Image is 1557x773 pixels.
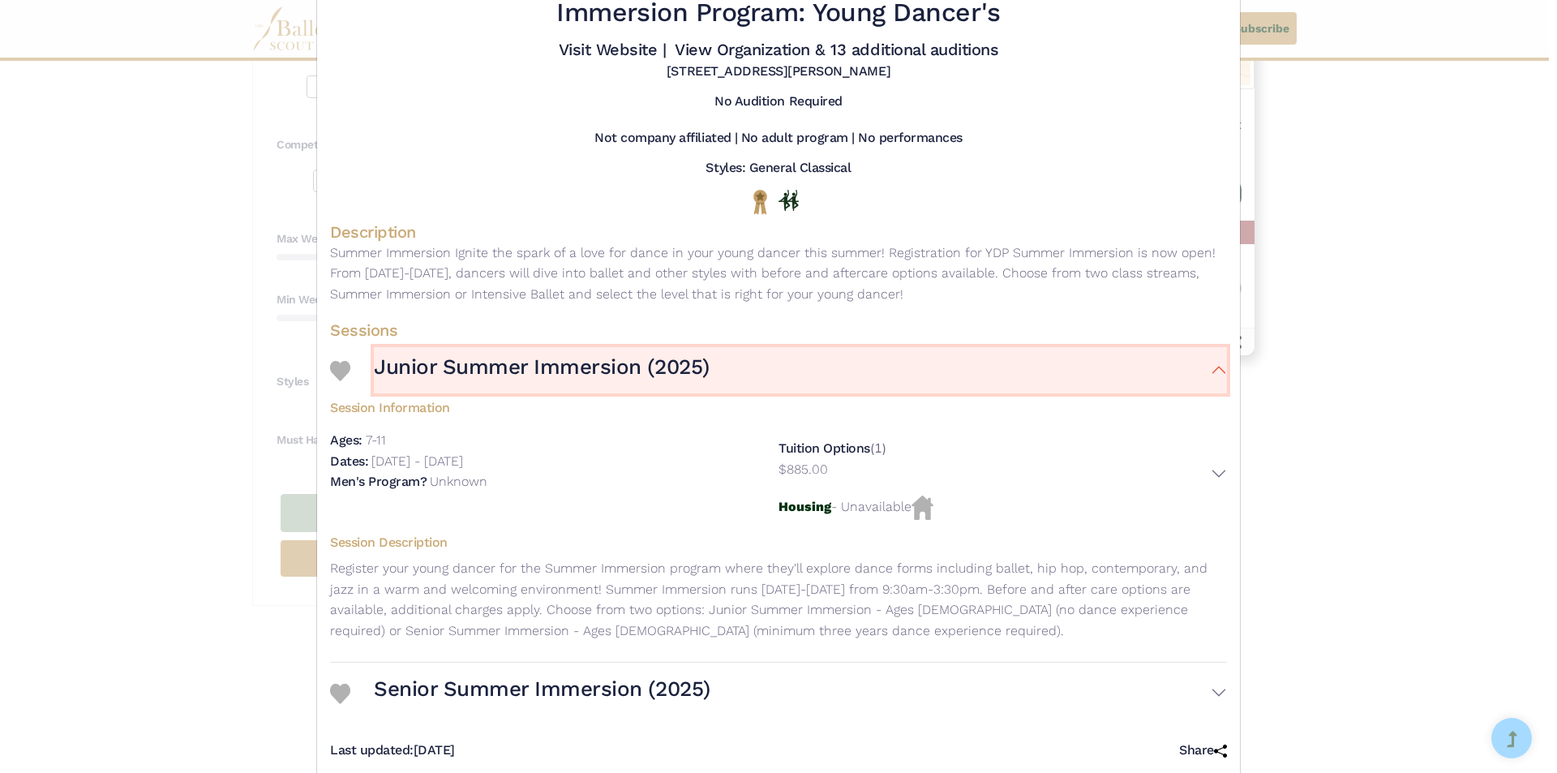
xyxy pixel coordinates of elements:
[330,243,1227,305] p: Summer Immersion Ignite the spark of a love for dance in your young dancer this summer! Registrat...
[858,130,963,147] h5: No performances
[706,160,851,177] h5: Styles: General Classical
[330,393,1227,417] h5: Session Information
[374,669,1227,716] button: Senior Summer Immersion (2025)
[330,432,362,448] h5: Ages:
[430,474,487,489] p: Unknown
[750,189,770,214] img: National
[330,684,350,704] img: Heart
[778,190,799,211] img: In Person
[778,440,870,456] h5: Tuition Options
[911,496,933,520] img: Housing Unvailable
[778,459,1227,488] button: $885.00
[366,432,386,448] p: 7-11
[741,130,855,147] h5: No adult program |
[675,40,998,59] a: View Organization & 13 additional auditions
[330,742,455,759] h5: [DATE]
[330,535,1227,552] h5: Session Description
[667,63,890,80] h5: [STREET_ADDRESS][PERSON_NAME]
[371,453,463,469] p: [DATE] - [DATE]
[330,320,1227,341] h4: Sessions
[778,496,1227,520] p: - Unavailable
[594,130,737,147] h5: Not company affiliated |
[330,221,1227,243] h4: Description
[374,347,1227,394] button: Junior Summer Immersion (2025)
[714,93,842,110] h5: No Audition Required
[374,354,710,381] h3: Junior Summer Immersion (2025)
[374,676,710,703] h3: Senior Summer Immersion (2025)
[559,40,667,59] a: Visit Website |
[330,361,350,381] img: Heart
[778,459,828,480] p: $885.00
[1179,742,1227,759] h5: Share
[778,499,831,514] span: Housing
[330,742,414,758] span: Last updated:
[330,558,1227,641] p: Register your young dancer for the Summer Immersion program where they'll explore dance forms inc...
[778,430,1227,496] div: (1)
[330,453,368,469] h5: Dates:
[330,474,427,489] h5: Men's Program?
